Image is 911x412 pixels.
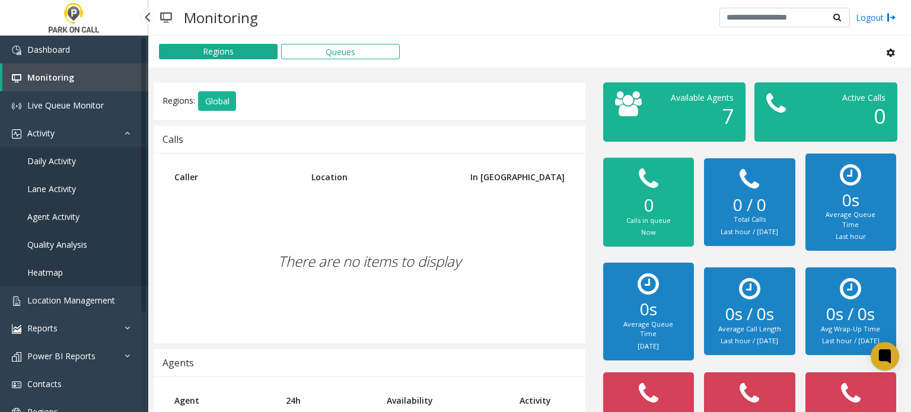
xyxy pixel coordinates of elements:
img: 'icon' [12,129,21,139]
div: Average Call Length [716,324,783,334]
img: 'icon' [12,101,21,111]
h2: 0 [615,194,682,216]
img: 'icon' [12,46,21,55]
h2: 0s / 0s [716,304,783,324]
span: Agent Activity [27,211,79,222]
small: Last hour / [DATE] [721,336,778,345]
h2: 0s [817,190,884,210]
span: Power BI Reports [27,350,95,362]
img: pageIcon [160,3,172,32]
small: Last hour / [DATE] [721,227,778,236]
span: Daily Activity [27,155,76,167]
span: Location Management [27,295,115,306]
span: Live Queue Monitor [27,100,104,111]
button: Queues [281,44,400,59]
th: Caller [165,162,302,191]
img: 'icon' [12,352,21,362]
img: 'icon' [12,74,21,83]
th: In [GEOGRAPHIC_DATA] [453,162,574,191]
div: Avg Wrap-Up Time [817,324,884,334]
span: Available Agents [671,92,734,103]
h3: Monitoring [178,3,264,32]
span: Quality Analysis [27,239,87,250]
span: Lane Activity [27,183,76,194]
img: 'icon' [12,296,21,306]
button: Global [198,91,236,111]
span: Heatmap [27,267,63,278]
span: Active Calls [842,92,885,103]
img: logout [887,11,896,24]
h2: 0s [615,299,682,320]
div: Average Queue Time [615,320,682,339]
small: Now [641,228,656,237]
span: 0 [874,102,885,130]
h2: 0s / 0s [817,304,884,324]
span: Regions: [163,94,195,106]
div: Calls in queue [615,216,682,226]
small: Last hour [836,232,866,241]
span: 7 [722,102,734,130]
span: Monitoring [27,72,74,83]
span: Reports [27,322,58,334]
span: Dashboard [27,44,70,55]
th: Location [302,162,452,191]
small: [DATE] [638,341,659,350]
h2: 0 / 0 [716,195,783,215]
a: Logout [856,11,896,24]
small: Last hour / [DATE] [822,336,880,345]
span: Contacts [27,378,62,389]
img: 'icon' [12,380,21,389]
div: Calls [163,132,183,147]
a: Monitoring [2,63,148,91]
img: 'icon' [12,324,21,334]
div: Total Calls [716,215,783,225]
span: Activity [27,127,55,139]
div: Average Queue Time [817,210,884,229]
button: Regions [159,44,278,59]
div: Agents [163,355,194,371]
div: There are no items to display [165,191,574,331]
